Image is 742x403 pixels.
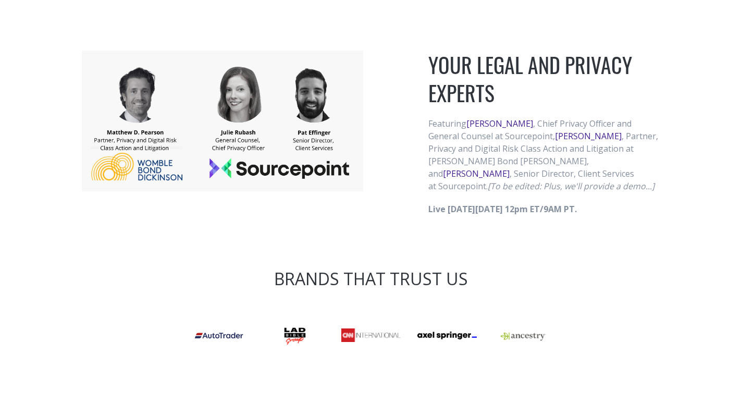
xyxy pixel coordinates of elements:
[488,180,654,192] em: [To be edited: Plus, we'll provide a demo...]
[82,51,363,191] img: Template
[265,324,325,346] img: ladbible-edit-1
[493,328,553,344] img: Ancestry.com-Logo.wine_-e1646767206539
[341,328,401,342] img: CNN_International_Logo_RGB
[466,118,533,129] a: [PERSON_NAME]
[428,203,577,215] strong: Live [DATE][DATE] 12pm ET/9AM PT.
[428,117,660,192] p: Featuring , Chief Privacy Officer and General Counsel at Sourcepoint, , Partner, Privacy and Digi...
[428,51,660,107] h1: YOUR LEGAL AND PRIVACY EXPERTS
[555,130,622,142] a: [PERSON_NAME]
[189,327,249,344] img: Autotrader
[443,168,510,179] a: [PERSON_NAME]
[417,332,477,339] img: AxelSpringer_Logo_long_Black-Ink_sRGB-e1646755349276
